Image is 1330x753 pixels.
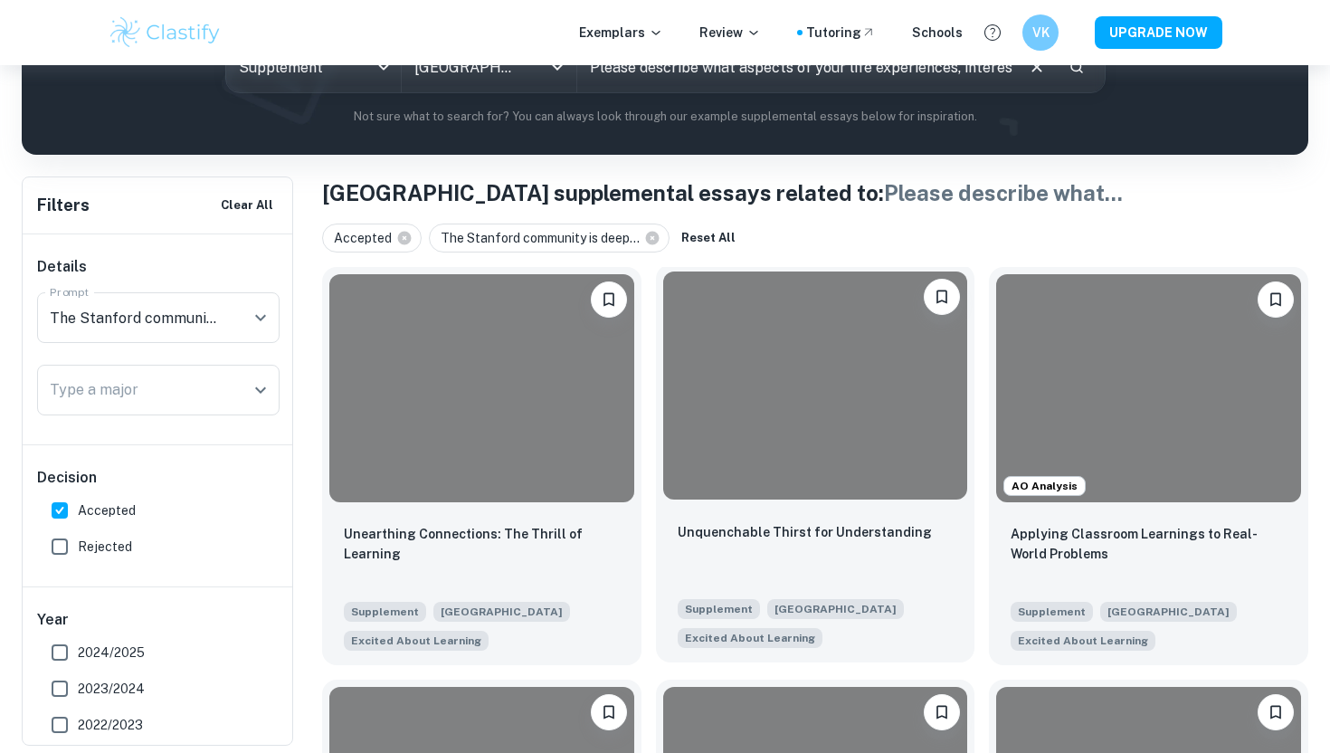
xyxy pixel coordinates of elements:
[579,23,663,43] p: Exemplars
[591,281,627,318] button: Bookmark
[924,694,960,730] button: Bookmark
[678,599,760,619] span: Supplement
[1011,602,1093,622] span: Supplement
[322,267,641,665] a: BookmarkUnearthing Connections: The Thrill of LearningSupplement[GEOGRAPHIC_DATA]The Stanford com...
[977,17,1008,48] button: Help and Feedback
[678,626,822,648] span: The Stanford community is deeply curious and driven to learn in and out of the classroom. Reflect...
[322,176,1308,209] h1: [GEOGRAPHIC_DATA] s upplemental essays related to:
[344,524,620,564] p: Unearthing Connections: The Thrill of Learning
[989,267,1308,665] a: AO AnalysisBookmarkApplying Classroom Learnings to Real-World ProblemsSupplement[GEOGRAPHIC_DATA]...
[429,224,670,253] div: The Stanford community is deep...
[322,224,422,253] div: Accepted
[1031,23,1051,43] h6: VK
[344,602,426,622] span: Supplement
[50,284,90,300] label: Prompt
[108,14,223,51] img: Clastify logo
[334,228,400,248] span: Accepted
[433,602,570,622] span: [GEOGRAPHIC_DATA]
[1011,629,1155,651] span: The Stanford community is deeply curious and driven to learn in and out of the classroom. Reflect...
[884,180,1123,205] span: Please describe what ...
[248,377,273,403] button: Open
[591,694,627,730] button: Bookmark
[344,629,489,651] span: The Stanford community is deeply curious and driven to learn in and out of the classroom. Reflect...
[1095,16,1222,49] button: UPGRADE NOW
[1020,50,1054,84] button: Clear
[37,193,90,218] h6: Filters
[216,192,278,219] button: Clear All
[78,715,143,735] span: 2022/2023
[1258,281,1294,318] button: Bookmark
[912,23,963,43] a: Schools
[806,23,876,43] a: Tutoring
[924,279,960,315] button: Bookmark
[656,267,975,665] a: BookmarkUnquenchable Thirst for UnderstandingSupplement[GEOGRAPHIC_DATA]The Stanford community is...
[351,633,481,649] span: Excited About Learning
[78,537,132,557] span: Rejected
[699,23,761,43] p: Review
[1061,52,1092,82] button: Search
[767,599,904,619] span: [GEOGRAPHIC_DATA]
[37,256,280,278] h6: Details
[545,54,570,80] button: Open
[1022,14,1059,51] button: VK
[78,679,145,699] span: 2023/2024
[78,500,136,520] span: Accepted
[1004,478,1085,494] span: AO Analysis
[1100,602,1237,622] span: [GEOGRAPHIC_DATA]
[1258,694,1294,730] button: Bookmark
[78,643,145,662] span: 2024/2025
[1011,524,1287,564] p: Applying Classroom Learnings to Real-World Problems
[37,609,280,631] h6: Year
[441,228,648,248] span: The Stanford community is deep...
[226,42,401,92] div: Supplement
[36,108,1294,126] p: Not sure what to search for? You can always look through our example supplemental essays below fo...
[685,630,815,646] span: Excited About Learning
[1018,633,1148,649] span: Excited About Learning
[577,42,1012,92] input: E.g. I want to major in computer science, I helped in a soup kitchen, I want to join the debate t...
[37,467,280,489] h6: Decision
[248,305,273,330] button: Open
[677,224,740,252] button: Reset All
[678,522,932,542] p: Unquenchable Thirst for Understanding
